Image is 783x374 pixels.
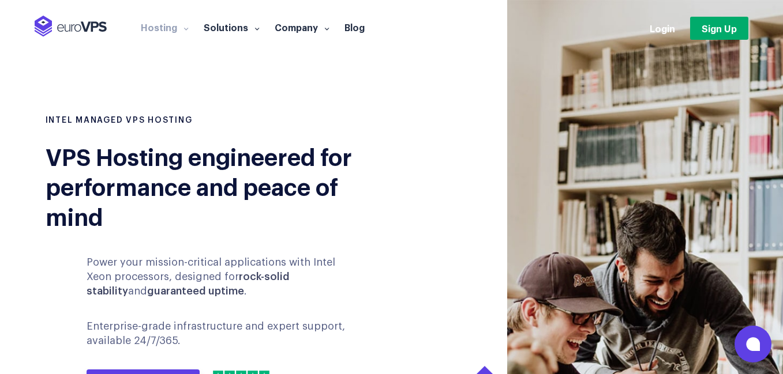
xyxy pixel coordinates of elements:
a: Sign Up [690,17,748,40]
p: Enterprise-grade infrastructure and expert support, available 24/7/365. [87,319,360,348]
h1: INTEL MANAGED VPS HOSTING [46,115,383,127]
a: Company [267,21,337,33]
a: Blog [337,21,372,33]
a: Hosting [133,21,196,33]
button: Open chat window [735,326,771,362]
div: VPS Hosting engineered for performance and peace of mind [46,141,383,231]
img: EuroVPS [35,16,107,37]
b: guaranteed uptime [147,286,244,296]
p: Power your mission-critical applications with Intel Xeon processors, designed for and . [87,255,360,299]
a: Solutions [196,21,267,33]
a: Login [650,22,675,35]
b: rock-solid stability [87,271,290,296]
